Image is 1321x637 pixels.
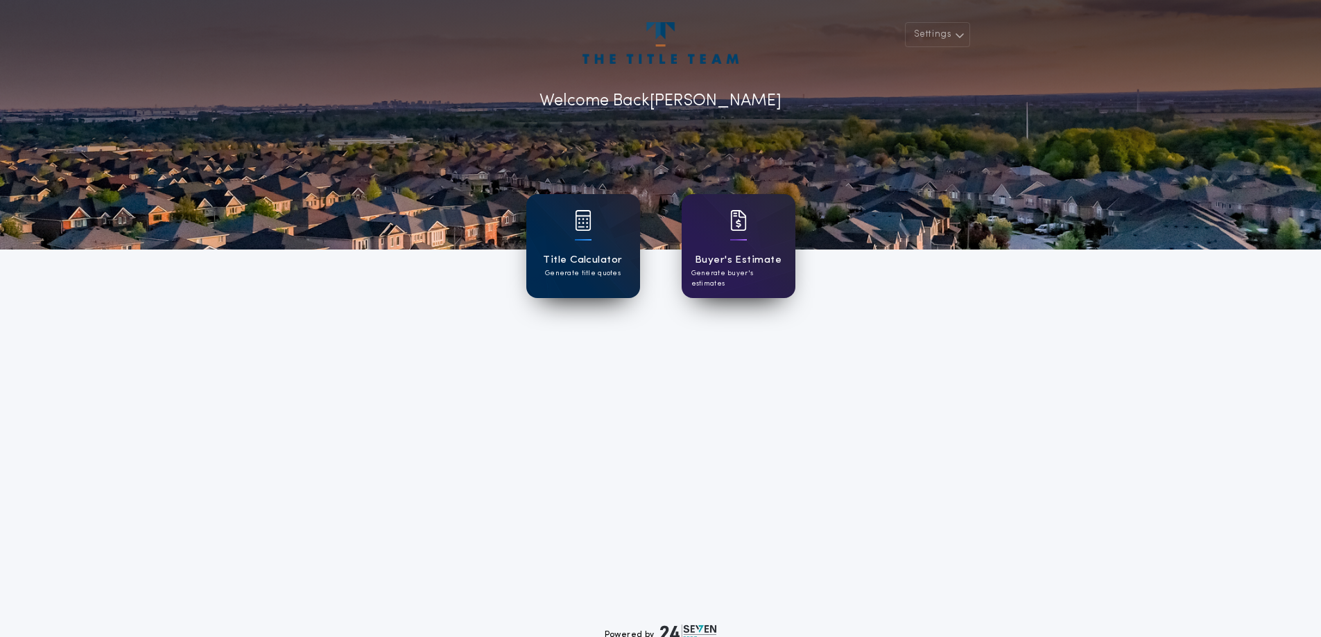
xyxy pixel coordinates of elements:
[575,210,592,231] img: card icon
[905,22,970,47] button: Settings
[730,210,747,231] img: card icon
[526,194,640,298] a: card iconTitle CalculatorGenerate title quotes
[682,194,795,298] a: card iconBuyer's EstimateGenerate buyer's estimates
[539,89,782,114] p: Welcome Back [PERSON_NAME]
[543,252,622,268] h1: Title Calculator
[691,268,786,289] p: Generate buyer's estimates
[695,252,782,268] h1: Buyer's Estimate
[545,268,621,279] p: Generate title quotes
[582,22,738,64] img: account-logo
